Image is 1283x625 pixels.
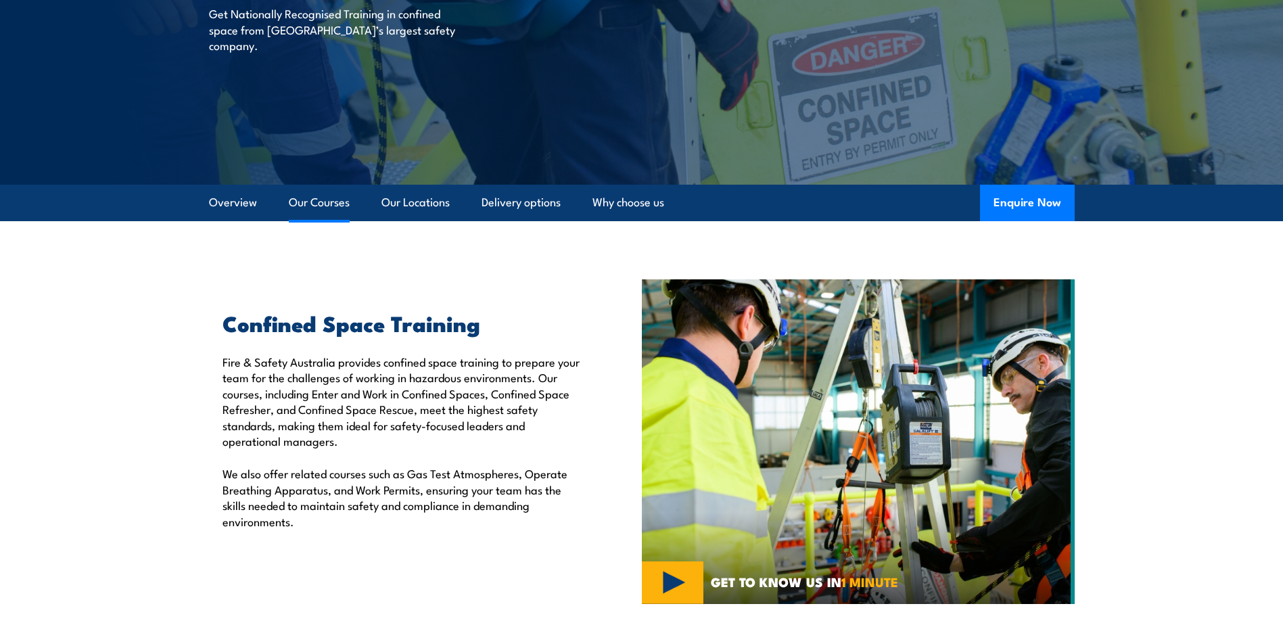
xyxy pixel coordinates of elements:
p: Get Nationally Recognised Training in confined space from [GEOGRAPHIC_DATA]’s largest safety comp... [209,5,456,53]
a: Delivery options [482,185,561,221]
a: Overview [209,185,257,221]
strong: 1 MINUTE [841,572,898,591]
h2: Confined Space Training [223,313,580,332]
p: Fire & Safety Australia provides confined space training to prepare your team for the challenges ... [223,354,580,448]
img: Confined Space Courses Australia [642,279,1075,604]
span: GET TO KNOW US IN [711,576,898,588]
a: Why choose us [592,185,664,221]
button: Enquire Now [980,185,1075,221]
p: We also offer related courses such as Gas Test Atmospheres, Operate Breathing Apparatus, and Work... [223,465,580,529]
a: Our Locations [381,185,450,221]
a: Our Courses [289,185,350,221]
